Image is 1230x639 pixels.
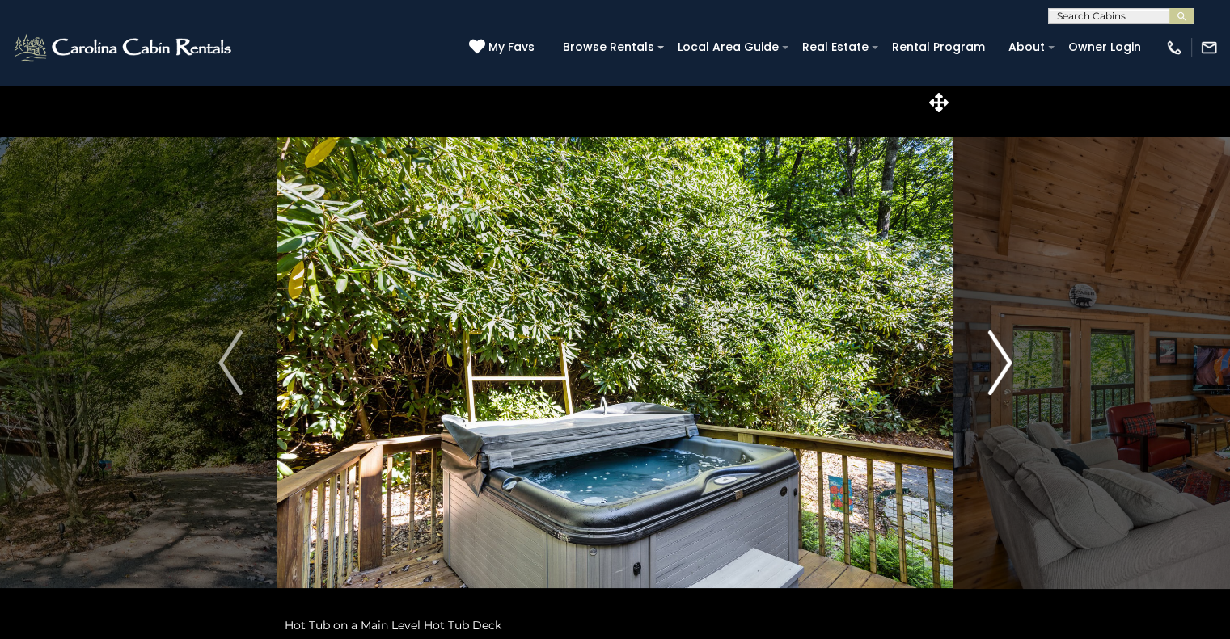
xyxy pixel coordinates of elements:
[555,35,662,60] a: Browse Rentals
[469,39,539,57] a: My Favs
[12,32,236,64] img: White-1-2.png
[1000,35,1053,60] a: About
[1060,35,1149,60] a: Owner Login
[987,330,1012,395] img: arrow
[884,35,993,60] a: Rental Program
[1200,39,1218,57] img: mail-regular-white.png
[670,35,787,60] a: Local Area Guide
[488,39,535,56] span: My Favs
[218,330,243,395] img: arrow
[794,35,877,60] a: Real Estate
[1165,39,1183,57] img: phone-regular-white.png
